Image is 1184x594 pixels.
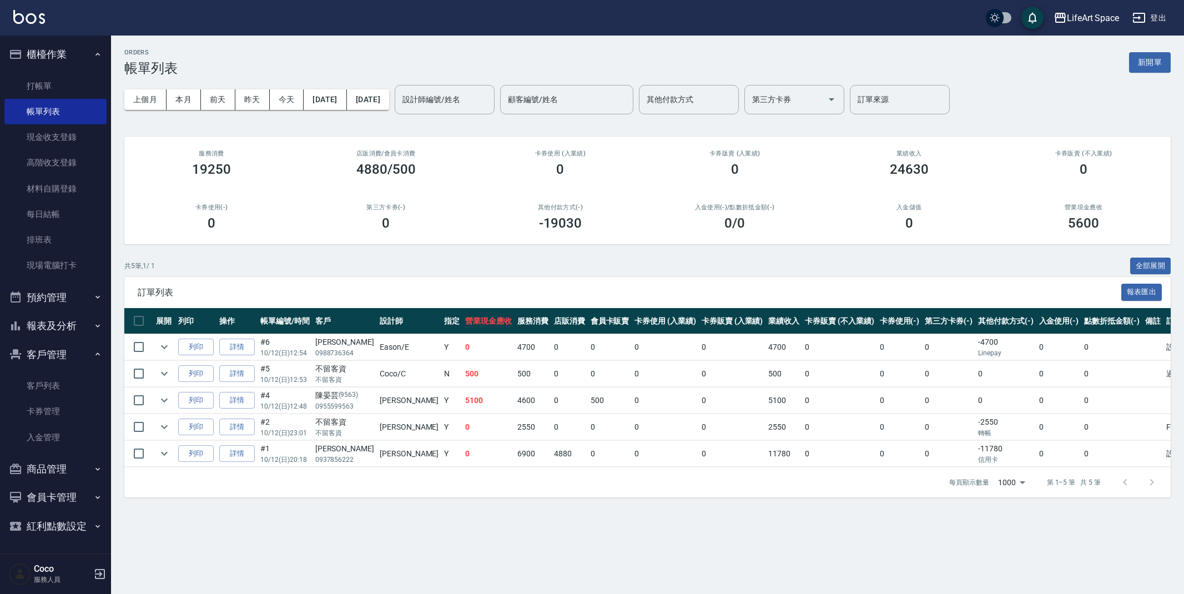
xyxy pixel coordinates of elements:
[922,414,975,440] td: 0
[1130,258,1171,275] button: 全部展開
[4,283,107,312] button: 預約管理
[1081,308,1142,334] th: 點數折抵金額(-)
[441,414,462,440] td: Y
[377,334,441,360] td: Eason /E
[486,204,634,211] h2: 其他付款方式(-)
[192,162,231,177] h3: 19250
[156,445,173,462] button: expand row
[258,361,313,387] td: #5
[515,334,551,360] td: 4700
[377,308,441,334] th: 設計師
[765,387,802,414] td: 5100
[877,414,923,440] td: 0
[975,308,1036,334] th: 其他付款方式(-)
[462,387,515,414] td: 5100
[138,204,285,211] h2: 卡券使用(-)
[339,390,359,401] p: (9563)
[124,89,167,110] button: 上個月
[4,124,107,150] a: 現金收支登錄
[1047,477,1101,487] p: 第 1–5 筆 共 5 筆
[765,334,802,360] td: 4700
[551,414,588,440] td: 0
[462,361,515,387] td: 500
[978,455,1034,465] p: 信用卡
[4,311,107,340] button: 報表及分析
[1068,215,1099,231] h3: 5600
[922,308,975,334] th: 第三方卡券(-)
[835,150,983,157] h2: 業績收入
[877,361,923,387] td: 0
[462,414,515,440] td: 0
[1036,308,1082,334] th: 入金使用(-)
[258,387,313,414] td: #4
[661,204,808,211] h2: 入金使用(-) /點數折抵金額(-)
[156,392,173,409] button: expand row
[260,348,310,358] p: 10/12 (日) 12:54
[356,162,416,177] h3: 4880/500
[34,575,90,585] p: 服務人員
[765,361,802,387] td: 500
[315,428,374,438] p: 不留客資
[877,334,923,360] td: 0
[315,363,374,375] div: 不留客資
[201,89,235,110] button: 前天
[153,308,175,334] th: 展開
[219,445,255,462] a: 詳情
[975,387,1036,414] td: 0
[1121,286,1162,297] a: 報表匯出
[1067,11,1119,25] div: LifeArt Space
[304,89,346,110] button: [DATE]
[4,399,107,424] a: 卡券管理
[178,365,214,382] button: 列印
[312,204,460,211] h2: 第三方卡券(-)
[877,308,923,334] th: 卡券使用(-)
[1121,284,1162,301] button: 報表匯出
[922,441,975,467] td: 0
[315,375,374,385] p: 不留客資
[258,334,313,360] td: #6
[462,308,515,334] th: 營業現金應收
[632,441,699,467] td: 0
[260,375,310,385] p: 10/12 (日) 12:53
[486,150,634,157] h2: 卡券使用 (入業績)
[377,414,441,440] td: [PERSON_NAME]
[315,455,374,465] p: 0937856222
[765,308,802,334] th: 業績收入
[588,441,632,467] td: 0
[922,387,975,414] td: 0
[377,441,441,467] td: [PERSON_NAME]
[1081,387,1142,414] td: 0
[551,334,588,360] td: 0
[315,443,374,455] div: [PERSON_NAME]
[765,441,802,467] td: 11780
[4,253,107,278] a: 現場電腦打卡
[515,414,551,440] td: 2550
[699,441,766,467] td: 0
[551,387,588,414] td: 0
[922,361,975,387] td: 0
[802,361,876,387] td: 0
[315,348,374,358] p: 0988736364
[216,308,258,334] th: 操作
[724,215,745,231] h3: 0 /0
[1036,334,1082,360] td: 0
[515,387,551,414] td: 4600
[588,414,632,440] td: 0
[515,361,551,387] td: 500
[975,414,1036,440] td: -2550
[877,441,923,467] td: 0
[835,204,983,211] h2: 入金儲值
[949,477,989,487] p: 每頁顯示數量
[178,392,214,409] button: 列印
[823,90,840,108] button: Open
[4,150,107,175] a: 高階收支登錄
[515,441,551,467] td: 6900
[4,227,107,253] a: 排班表
[315,390,374,401] div: 陳晏芸
[441,361,462,387] td: N
[219,339,255,356] a: 詳情
[731,162,739,177] h3: 0
[219,365,255,382] a: 詳情
[661,150,808,157] h2: 卡券販賣 (入業績)
[4,40,107,69] button: 櫃檯作業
